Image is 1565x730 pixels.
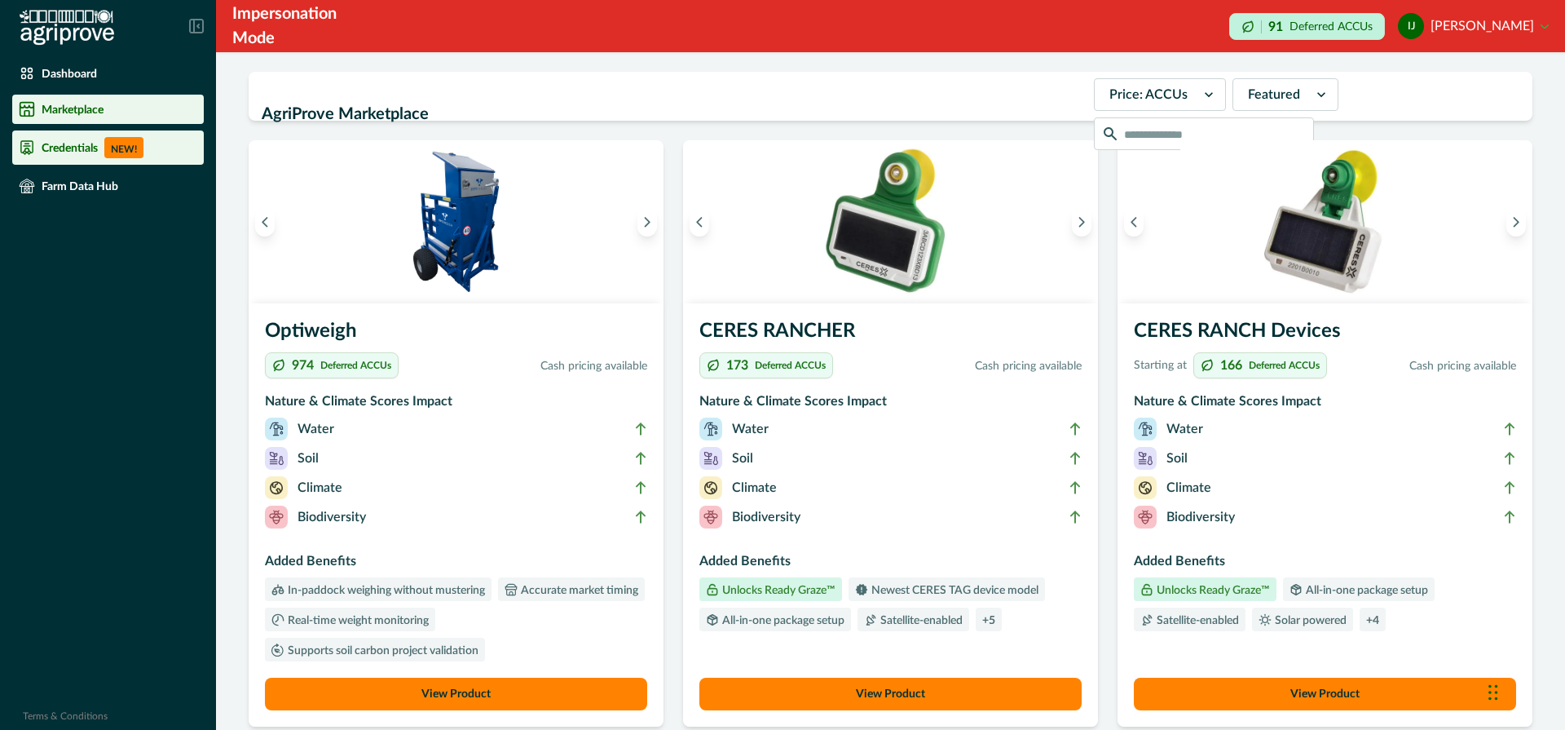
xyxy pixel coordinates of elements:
[1268,20,1283,33] p: 91
[1134,678,1516,710] button: View Product
[732,419,769,439] p: Water
[840,358,1082,375] p: Cash pricing available
[637,207,657,237] button: Next image
[1118,140,1532,303] img: A single CERES RANCH device
[1124,207,1144,237] button: Previous image
[1289,20,1373,33] p: Deferred ACCUs
[719,585,835,596] p: Unlocks Ready Graze™
[265,316,647,352] h3: Optiweigh
[699,551,1082,577] h3: Added Benefits
[868,585,1038,596] p: Newest CERES TAG device model
[1488,668,1498,717] div: Drag
[699,316,1082,352] h3: CERES RANCHER
[732,478,777,498] p: Climate
[12,171,204,201] a: Farm Data Hub
[405,358,647,375] p: Cash pricing available
[12,59,204,88] a: Dashboard
[1366,615,1379,626] p: + 4
[1134,551,1516,577] h3: Added Benefits
[298,478,342,498] p: Climate
[1272,615,1347,626] p: Solar powered
[298,419,334,439] p: Water
[1303,585,1428,596] p: All-in-one package setup
[1220,359,1242,372] p: 166
[284,585,485,596] p: In-paddock weighing without mustering
[699,392,1082,418] h3: Nature & Climate Scores Impact
[518,585,638,596] p: Accurate market timing
[42,67,97,80] p: Dashboard
[732,507,800,527] p: Biodiversity
[1134,392,1516,418] h3: Nature & Climate Scores Impact
[232,2,377,51] div: Impersonation Mode
[23,711,108,721] a: Terms & Conditions
[1134,357,1187,374] p: Starting at
[1398,7,1549,46] button: ian james[PERSON_NAME]
[292,359,314,372] p: 974
[265,551,647,577] h3: Added Benefits
[1249,361,1320,370] p: Deferred ACCUs
[1506,207,1526,237] button: Next image
[699,678,1082,710] button: View Product
[262,99,1084,130] h2: AgriProve Marketplace
[42,179,118,192] p: Farm Data Hub
[726,359,748,372] p: 173
[719,615,844,626] p: All-in-one package setup
[104,137,143,158] p: NEW!
[1153,585,1270,596] p: Unlocks Ready Graze™
[284,615,429,626] p: Real-time weight monitoring
[255,207,275,237] button: Previous image
[1166,507,1235,527] p: Biodiversity
[284,645,478,657] p: Supports soil carbon project validation
[690,207,709,237] button: Previous image
[1153,615,1239,626] p: Satellite-enabled
[1334,358,1516,375] p: Cash pricing available
[12,131,204,165] a: CredentialsNEW!
[265,678,647,710] button: View Product
[732,449,753,468] p: Soil
[42,141,98,154] p: Credentials
[1166,419,1203,439] p: Water
[12,95,204,124] a: Marketplace
[1483,652,1565,730] iframe: Chat Widget
[1134,316,1516,352] h3: CERES RANCH Devices
[1166,478,1211,498] p: Climate
[1072,207,1091,237] button: Next image
[877,615,963,626] p: Satellite-enabled
[42,103,104,116] p: Marketplace
[982,615,995,626] p: + 5
[683,140,1098,303] img: A single CERES RANCHER device
[298,449,319,468] p: Soil
[1166,449,1188,468] p: Soil
[298,507,366,527] p: Biodiversity
[320,361,391,370] p: Deferred ACCUs
[755,361,826,370] p: Deferred ACCUs
[20,10,114,46] img: Logo
[249,140,663,303] img: An Optiweigh unit
[265,392,647,418] h3: Nature & Climate Scores Impact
